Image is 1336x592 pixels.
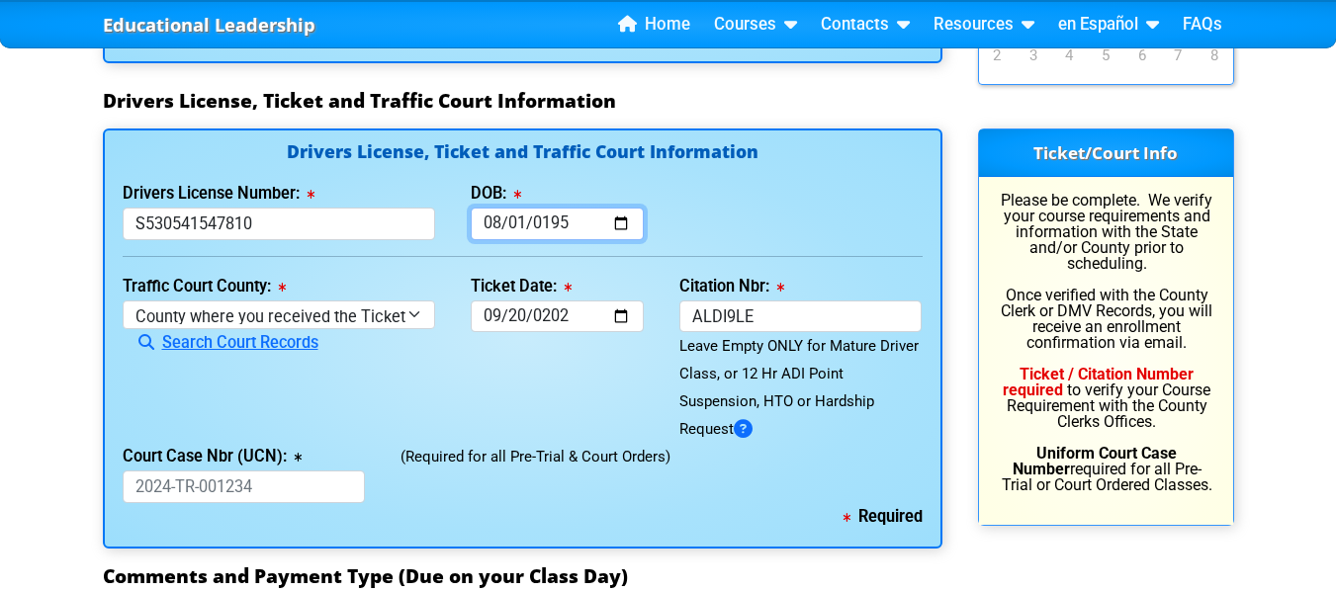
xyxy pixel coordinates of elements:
[383,443,939,503] div: (Required for all Pre-Trial & Court Orders)
[979,45,1016,65] a: 2
[844,507,923,526] b: Required
[103,9,315,42] a: Educational Leadership
[123,449,302,465] label: Court Case Nbr (UCN):
[706,10,805,40] a: Courses
[471,186,521,202] label: DOB:
[123,208,435,240] input: License or Florida ID Card Nbr
[1088,45,1124,65] a: 5
[123,470,366,503] input: 2024-TR-001234
[679,279,784,295] label: Citation Nbr:
[1123,45,1160,65] a: 6
[1013,444,1178,478] b: Uniform Court Case Number
[679,332,923,443] div: Leave Empty ONLY for Mature Driver Class, or 12 Hr ADI Point Suspension, HTO or Hardship Request
[123,186,314,202] label: Drivers License Number:
[1003,365,1194,399] b: Ticket / Citation Number required
[1051,45,1088,65] a: 4
[979,129,1233,177] h3: Ticket/Court Info
[103,89,1234,113] h3: Drivers License, Ticket and Traffic Court Information
[1160,45,1197,65] a: 7
[471,279,572,295] label: Ticket Date:
[123,279,286,295] label: Traffic Court County:
[926,10,1042,40] a: Resources
[997,193,1215,493] p: Please be complete. We verify your course requirements and information with the State and/or Coun...
[610,10,698,40] a: Home
[1197,45,1233,65] a: 8
[123,333,318,352] a: Search Court Records
[471,208,644,240] input: mm/dd/yyyy
[1050,10,1167,40] a: en Español
[1175,10,1230,40] a: FAQs
[103,564,1234,588] h3: Comments and Payment Type (Due on your Class Day)
[471,300,644,333] input: mm/dd/yyyy
[1015,45,1051,65] a: 3
[123,143,923,164] h4: Drivers License, Ticket and Traffic Court Information
[679,300,923,333] input: Format: A15CHIC or 1234-ABC
[813,10,918,40] a: Contacts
